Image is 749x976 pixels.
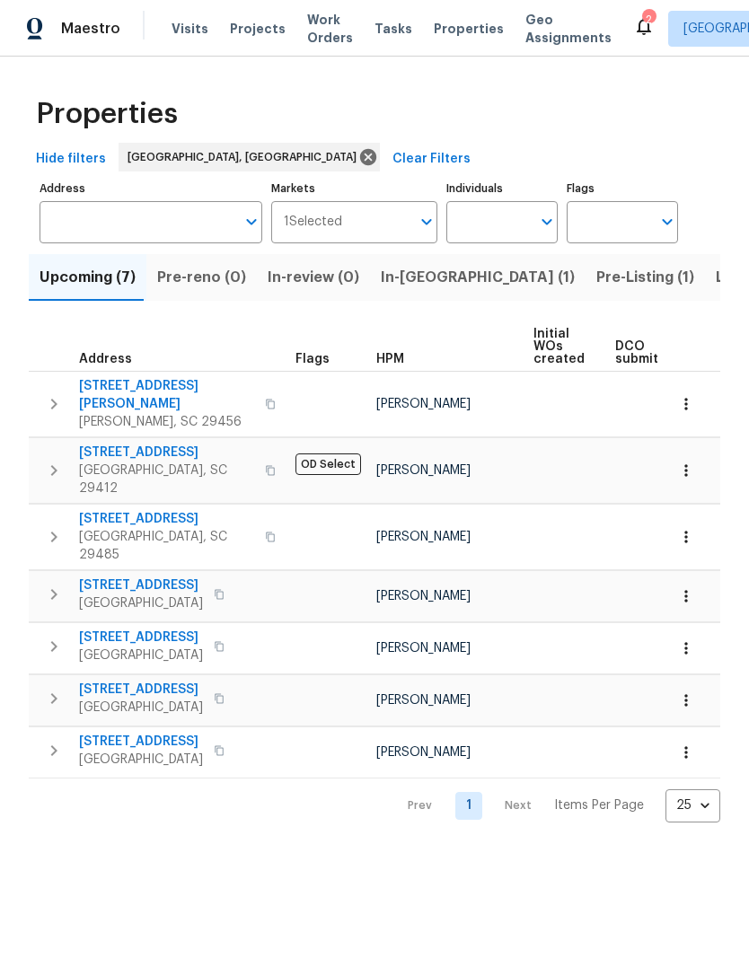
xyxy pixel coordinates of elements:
button: Clear Filters [385,143,478,176]
span: Clear Filters [392,148,471,171]
span: [STREET_ADDRESS] [79,576,203,594]
span: [GEOGRAPHIC_DATA], [GEOGRAPHIC_DATA] [128,148,364,166]
span: [GEOGRAPHIC_DATA] [79,699,203,717]
span: Work Orders [307,11,353,47]
span: [PERSON_NAME] [376,642,471,655]
span: HPM [376,353,404,365]
span: In-[GEOGRAPHIC_DATA] (1) [381,265,575,290]
button: Open [534,209,560,234]
span: [GEOGRAPHIC_DATA] [79,751,203,769]
span: Pre-reno (0) [157,265,246,290]
span: [PERSON_NAME] [376,398,471,410]
span: Visits [172,20,208,38]
span: [STREET_ADDRESS] [79,510,254,528]
button: Open [239,209,264,234]
span: In-review (0) [268,265,359,290]
span: [GEOGRAPHIC_DATA] [79,646,203,664]
span: Projects [230,20,286,38]
span: [PERSON_NAME] [376,464,471,477]
span: [PERSON_NAME] [376,590,471,602]
label: Individuals [446,183,558,194]
span: Tasks [374,22,412,35]
span: Geo Assignments [525,11,612,47]
span: OD Select [295,453,361,475]
span: [PERSON_NAME] [376,531,471,543]
div: [GEOGRAPHIC_DATA], [GEOGRAPHIC_DATA] [119,143,380,171]
span: [GEOGRAPHIC_DATA], SC 29485 [79,528,254,564]
span: Initial WOs created [533,328,585,365]
span: [STREET_ADDRESS] [79,681,203,699]
div: 2 [642,11,655,29]
button: Hide filters [29,143,113,176]
span: [PERSON_NAME], SC 29456 [79,413,254,431]
span: Properties [36,105,178,123]
span: Properties [434,20,504,38]
span: [STREET_ADDRESS] [79,733,203,751]
label: Markets [271,183,438,194]
span: [PERSON_NAME] [376,694,471,707]
span: [GEOGRAPHIC_DATA] [79,594,203,612]
span: Maestro [61,20,120,38]
span: [STREET_ADDRESS][PERSON_NAME] [79,377,254,413]
nav: Pagination Navigation [391,789,720,822]
div: 25 [665,782,720,829]
span: DCO submitted [615,340,680,365]
span: [GEOGRAPHIC_DATA], SC 29412 [79,462,254,497]
span: Upcoming (7) [40,265,136,290]
span: [PERSON_NAME] [376,746,471,759]
span: Pre-Listing (1) [596,265,694,290]
button: Open [655,209,680,234]
label: Address [40,183,262,194]
button: Open [414,209,439,234]
span: 1 Selected [284,215,342,230]
label: Flags [567,183,678,194]
span: Hide filters [36,148,106,171]
a: Goto page 1 [455,792,482,820]
p: Items Per Page [554,796,644,814]
span: Flags [295,353,330,365]
span: Address [79,353,132,365]
span: [STREET_ADDRESS] [79,629,203,646]
span: [STREET_ADDRESS] [79,444,254,462]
